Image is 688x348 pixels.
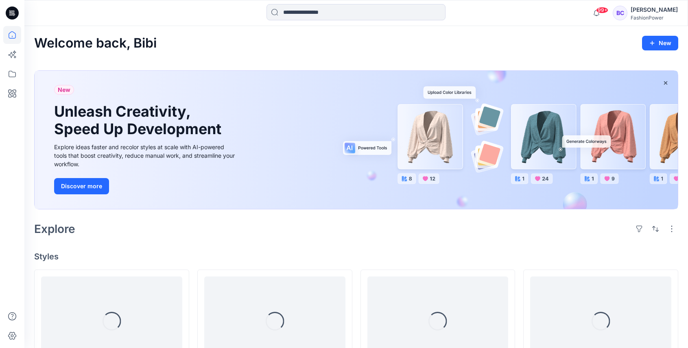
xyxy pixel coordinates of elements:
[631,15,678,21] div: FashionPower
[54,103,225,138] h1: Unleash Creativity, Speed Up Development
[34,222,75,235] h2: Explore
[58,85,70,95] span: New
[631,5,678,15] div: [PERSON_NAME]
[34,36,157,51] h2: Welcome back, Bibi
[54,178,237,194] a: Discover more
[54,143,237,168] div: Explore ideas faster and recolor styles at scale with AI-powered tools that boost creativity, red...
[642,36,678,50] button: New
[34,252,678,261] h4: Styles
[613,6,627,20] div: BC
[596,7,608,13] span: 99+
[54,178,109,194] button: Discover more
